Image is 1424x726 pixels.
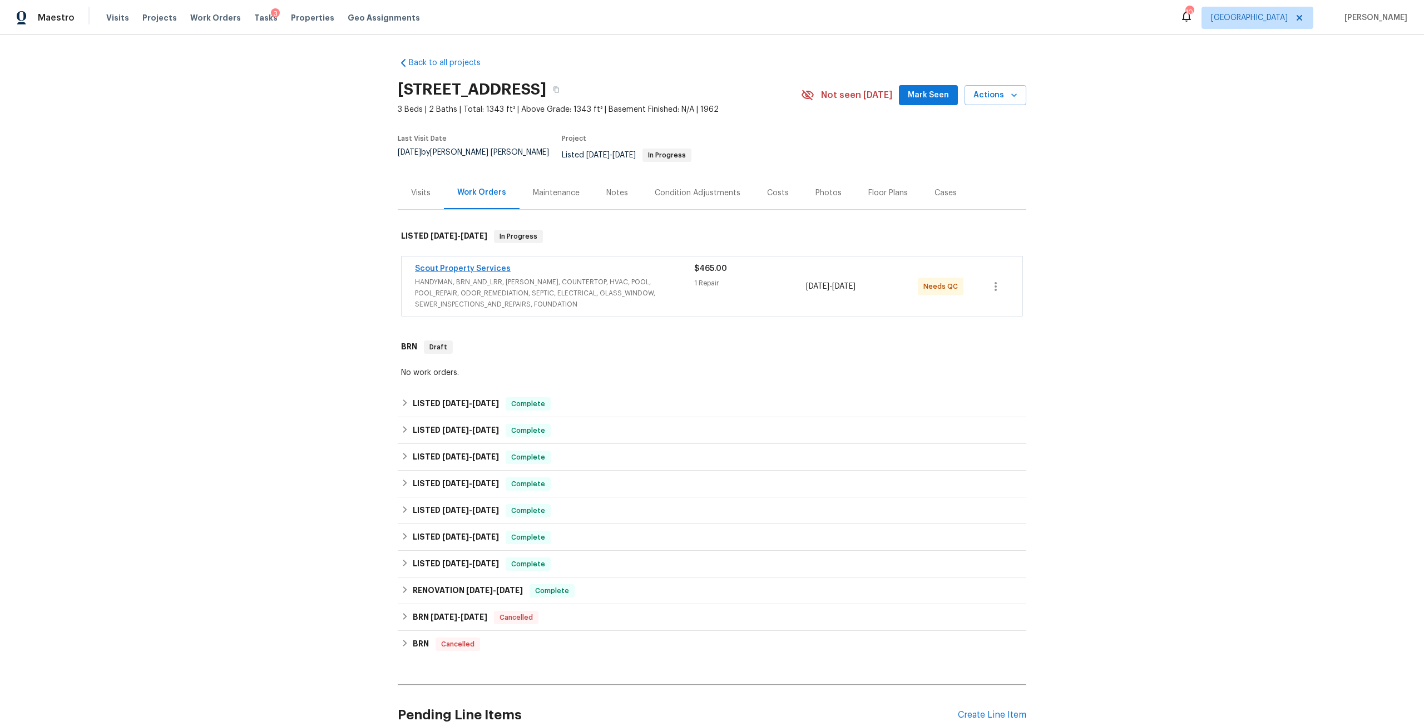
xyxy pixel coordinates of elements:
h6: LISTED [413,397,499,411]
div: Cases [934,187,957,199]
h6: LISTED [413,557,499,571]
div: Notes [606,187,628,199]
div: Create Line Item [958,710,1026,720]
span: - [431,613,487,621]
h6: RENOVATION [413,584,523,597]
span: Complete [507,478,550,490]
span: Not seen [DATE] [821,90,892,101]
span: [PERSON_NAME] [1340,12,1407,23]
h6: LISTED [413,477,499,491]
span: [DATE] [442,426,469,434]
div: 3 [271,8,280,19]
span: $465.00 [694,265,727,273]
span: - [466,586,523,594]
div: LISTED [DATE]-[DATE]In Progress [398,219,1026,254]
div: LISTED [DATE]-[DATE]Complete [398,417,1026,444]
span: - [806,281,856,292]
button: Actions [965,85,1026,106]
div: Photos [815,187,842,199]
span: Cancelled [495,612,537,623]
div: LISTED [DATE]-[DATE]Complete [398,551,1026,577]
span: [DATE] [472,426,499,434]
span: [DATE] [442,480,469,487]
span: Mark Seen [908,88,949,102]
span: Properties [291,12,334,23]
span: [DATE] [442,533,469,541]
span: Visits [106,12,129,23]
span: [DATE] [442,399,469,407]
span: - [442,453,499,461]
span: - [586,151,636,159]
span: Draft [425,342,452,353]
span: Actions [973,88,1017,102]
span: [DATE] [461,232,487,240]
span: - [442,533,499,541]
div: LISTED [DATE]-[DATE]Complete [398,471,1026,497]
span: - [442,426,499,434]
div: LISTED [DATE]-[DATE]Complete [398,444,1026,471]
span: In Progress [644,152,690,159]
span: [DATE] [431,613,457,621]
span: [DATE] [472,480,499,487]
span: - [431,232,487,240]
span: - [442,506,499,514]
h6: BRN [413,611,487,624]
span: [DATE] [461,613,487,621]
span: [DATE] [832,283,856,290]
span: Listed [562,151,691,159]
span: Complete [507,532,550,543]
span: Complete [507,398,550,409]
span: Projects [142,12,177,23]
h6: LISTED [413,451,499,464]
span: [DATE] [442,560,469,567]
span: [DATE] [496,586,523,594]
h6: BRN [413,638,429,651]
span: Project [562,135,586,142]
div: RENOVATION [DATE]-[DATE]Complete [398,577,1026,604]
span: Complete [507,505,550,516]
div: Work Orders [457,187,506,198]
span: [DATE] [472,453,499,461]
span: [DATE] [612,151,636,159]
div: BRN [DATE]-[DATE]Cancelled [398,604,1026,631]
h6: LISTED [413,504,499,517]
div: Visits [411,187,431,199]
span: [DATE] [586,151,610,159]
div: LISTED [DATE]-[DATE]Complete [398,391,1026,417]
span: [DATE] [472,560,499,567]
span: [DATE] [472,506,499,514]
div: 1 Repair [694,278,806,289]
span: Cancelled [437,639,479,650]
button: Mark Seen [899,85,958,106]
span: - [442,560,499,567]
span: [DATE] [442,453,469,461]
span: 3 Beds | 2 Baths | Total: 1343 ft² | Above Grade: 1343 ft² | Basement Finished: N/A | 1962 [398,104,801,115]
div: BRN Draft [398,329,1026,365]
span: - [442,480,499,487]
span: Work Orders [190,12,241,23]
h2: [STREET_ADDRESS] [398,84,546,95]
span: [DATE] [806,283,829,290]
span: Complete [507,452,550,463]
span: In Progress [495,231,542,242]
a: Scout Property Services [415,265,511,273]
span: [DATE] [442,506,469,514]
span: [DATE] [472,533,499,541]
div: No work orders. [401,367,1023,378]
div: LISTED [DATE]-[DATE]Complete [398,524,1026,551]
span: [DATE] [466,586,493,594]
span: Tasks [254,14,278,22]
span: Complete [531,585,573,596]
span: Needs QC [923,281,962,292]
div: Maintenance [533,187,580,199]
span: Last Visit Date [398,135,447,142]
span: [GEOGRAPHIC_DATA] [1211,12,1288,23]
span: [DATE] [431,232,457,240]
h6: LISTED [413,424,499,437]
span: Complete [507,559,550,570]
span: [DATE] [398,149,421,156]
div: LISTED [DATE]-[DATE]Complete [398,497,1026,524]
span: Complete [507,425,550,436]
span: HANDYMAN, BRN_AND_LRR, [PERSON_NAME], COUNTERTOP, HVAC, POOL, POOL_REPAIR, ODOR_REMEDIATION, SEPT... [415,276,694,310]
div: 10 [1185,7,1193,18]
